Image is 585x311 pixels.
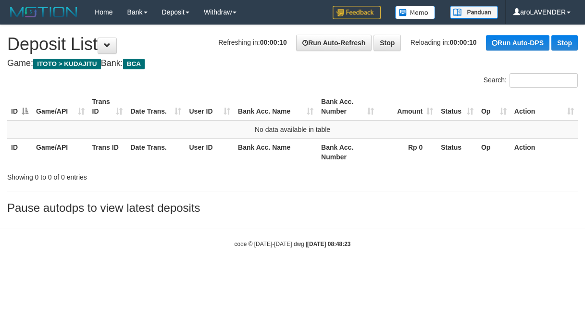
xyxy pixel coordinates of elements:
[477,93,510,120] th: Op: activate to sort column ascending
[7,168,236,182] div: Showing 0 to 0 of 0 entries
[7,120,578,139] td: No data available in table
[32,138,88,166] th: Game/API
[7,59,578,68] h4: Game: Bank:
[185,93,234,120] th: User ID: activate to sort column ascending
[307,241,350,247] strong: [DATE] 08:48:23
[185,138,234,166] th: User ID
[88,93,127,120] th: Trans ID: activate to sort column ascending
[378,138,437,166] th: Rp 0
[395,6,436,19] img: Button%20Memo.svg
[32,93,88,120] th: Game/API: activate to sort column ascending
[126,93,185,120] th: Date Trans.: activate to sort column ascending
[373,35,401,51] a: Stop
[235,241,351,247] small: code © [DATE]-[DATE] dwg |
[7,93,32,120] th: ID: activate to sort column descending
[88,138,127,166] th: Trans ID
[7,202,578,214] h3: Pause autodps to view latest deposits
[317,93,378,120] th: Bank Acc. Number: activate to sort column ascending
[234,138,317,166] th: Bank Acc. Name
[7,35,578,54] h1: Deposit List
[317,138,378,166] th: Bank Acc. Number
[7,5,80,19] img: MOTION_logo.png
[260,39,287,46] strong: 00:00:10
[126,138,185,166] th: Date Trans.
[333,6,381,19] img: Feedback.jpg
[296,35,372,51] a: Run Auto-Refresh
[378,93,437,120] th: Amount: activate to sort column ascending
[477,138,510,166] th: Op
[437,138,477,166] th: Status
[33,59,101,69] span: ITOTO > KUDAJITU
[450,39,477,46] strong: 00:00:10
[486,35,549,51] a: Run Auto-DPS
[234,93,317,120] th: Bank Acc. Name: activate to sort column ascending
[437,93,477,120] th: Status: activate to sort column ascending
[551,35,578,51] a: Stop
[450,6,498,19] img: panduan.png
[510,73,578,88] input: Search:
[510,138,578,166] th: Action
[7,138,32,166] th: ID
[484,73,578,88] label: Search:
[123,59,145,69] span: BCA
[510,93,578,120] th: Action: activate to sort column ascending
[218,39,286,46] span: Refreshing in:
[411,39,477,46] span: Reloading in:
